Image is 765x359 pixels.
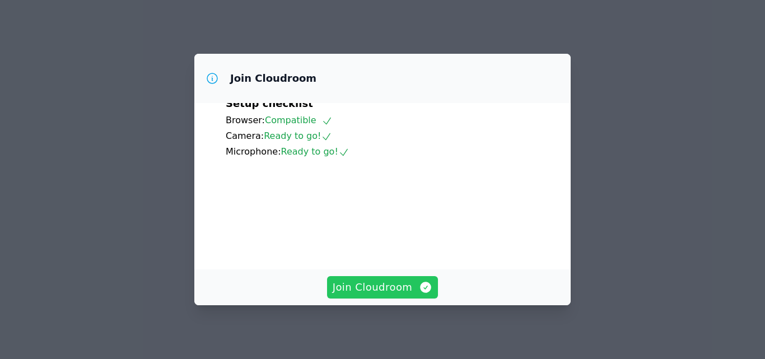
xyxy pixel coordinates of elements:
span: Camera: [226,130,264,141]
span: Setup checklist [226,97,313,109]
span: Browser: [226,115,265,125]
span: Join Cloudroom [333,279,433,295]
span: Microphone: [226,146,281,157]
span: Ready to go! [264,130,332,141]
h3: Join Cloudroom [230,72,316,85]
button: Join Cloudroom [327,276,439,299]
span: Compatible [265,115,333,125]
span: Ready to go! [281,146,349,157]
